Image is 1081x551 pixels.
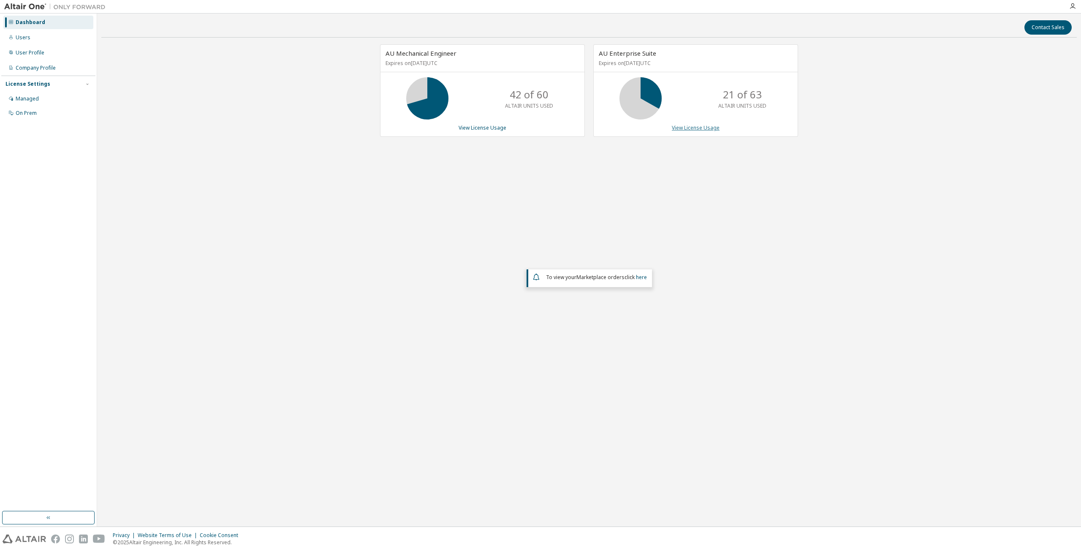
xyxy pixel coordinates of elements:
p: Expires on [DATE] UTC [599,60,790,67]
img: instagram.svg [65,535,74,543]
span: AU Mechanical Engineer [386,49,456,57]
img: facebook.svg [51,535,60,543]
div: Managed [16,95,39,102]
p: 21 of 63 [723,87,762,102]
img: linkedin.svg [79,535,88,543]
div: License Settings [5,81,50,87]
div: Cookie Consent [200,532,243,539]
em: Marketplace orders [576,274,625,281]
a: here [636,274,647,281]
div: Website Terms of Use [138,532,200,539]
a: View License Usage [459,124,506,131]
span: AU Enterprise Suite [599,49,656,57]
p: © 2025 Altair Engineering, Inc. All Rights Reserved. [113,539,243,546]
div: On Prem [16,110,37,117]
div: Dashboard [16,19,45,26]
span: To view your click [546,274,647,281]
img: Altair One [4,3,110,11]
p: Expires on [DATE] UTC [386,60,577,67]
p: ALTAIR UNITS USED [505,102,553,109]
a: View License Usage [672,124,720,131]
img: youtube.svg [93,535,105,543]
div: Privacy [113,532,138,539]
p: ALTAIR UNITS USED [718,102,766,109]
div: Users [16,34,30,41]
button: Contact Sales [1024,20,1072,35]
div: Company Profile [16,65,56,71]
div: User Profile [16,49,44,56]
img: altair_logo.svg [3,535,46,543]
p: 42 of 60 [510,87,549,102]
